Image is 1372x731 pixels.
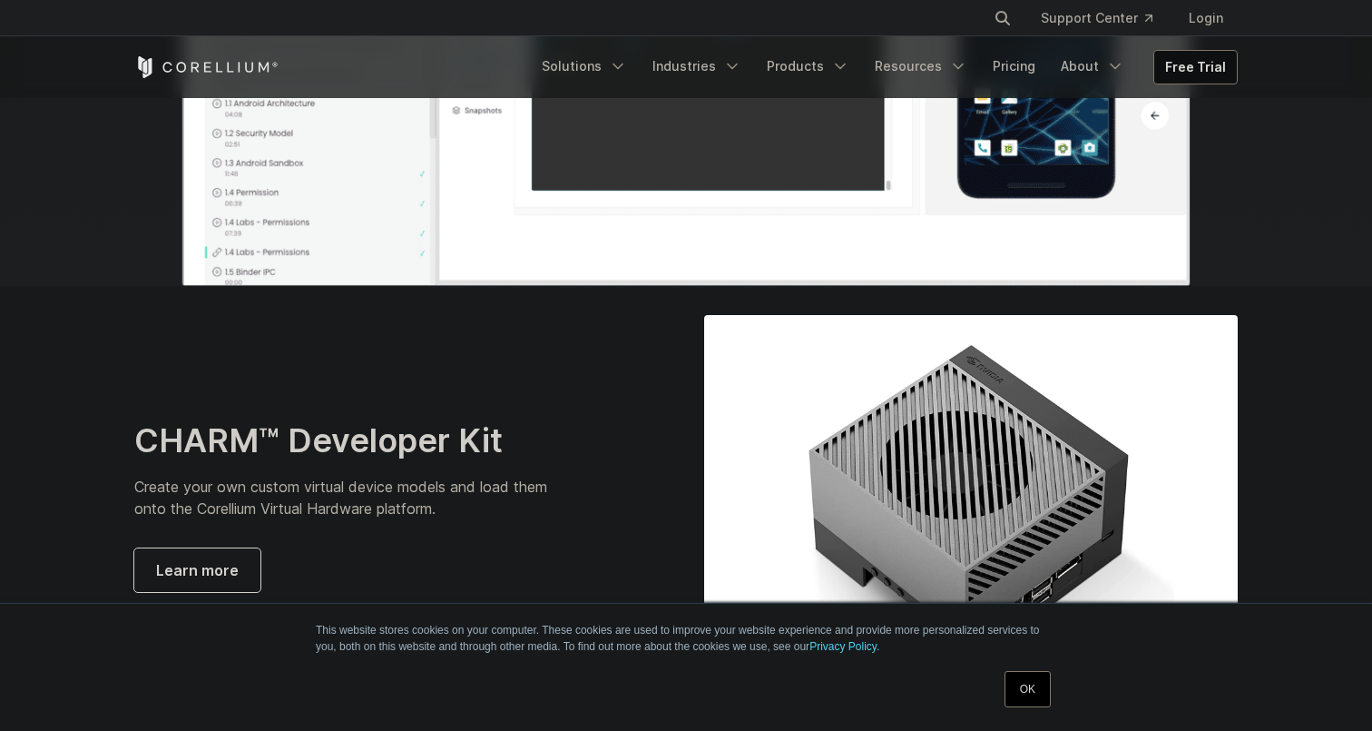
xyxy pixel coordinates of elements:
a: Resources [864,50,978,83]
a: About [1050,50,1135,83]
h2: CHARM™ Developer Kit [134,420,578,461]
a: Corellium Home [134,56,279,78]
a: Free Trial [1154,51,1237,84]
div: Navigation Menu [972,2,1238,35]
span: Learn more [156,559,239,581]
button: Search [986,2,1019,35]
a: Products [756,50,860,83]
a: Solutions [531,50,638,83]
a: OK [1004,671,1051,707]
a: Learn more [134,548,260,592]
div: Navigation Menu [531,50,1238,84]
a: Support Center [1026,2,1167,35]
a: Privacy Policy. [809,640,879,653]
p: This website stores cookies on your computer. These cookies are used to improve your website expe... [316,622,1056,655]
a: Pricing [982,50,1046,83]
span: Create your own custom virtual device models and load them onto the Corellium Virtual Hardware pl... [134,478,547,518]
a: Login [1174,2,1238,35]
a: Industries [642,50,752,83]
img: CHARM Developer Kit for custom virtual device models [704,315,1238,697]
